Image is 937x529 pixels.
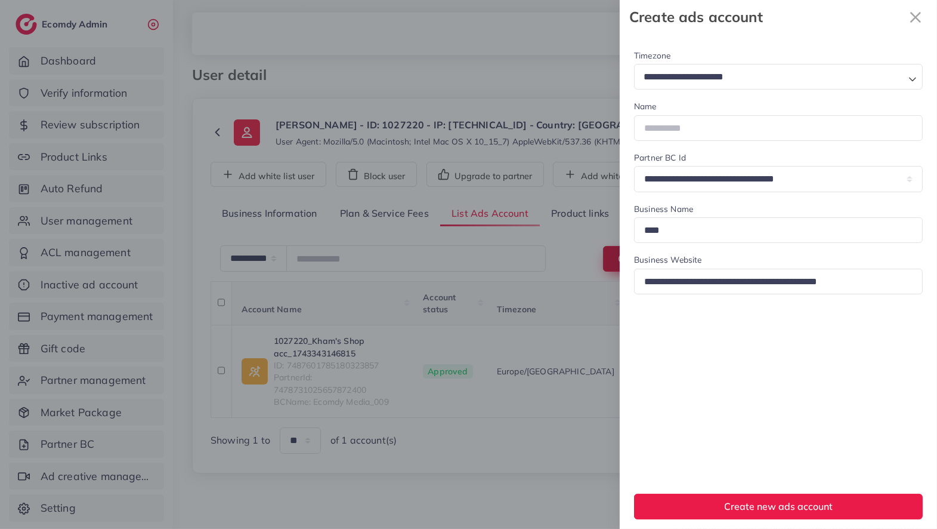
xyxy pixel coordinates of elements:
button: Close [904,5,927,29]
svg: x [904,5,927,29]
button: Create new ads account [634,494,923,519]
input: Search for option [639,68,904,87]
label: Business Website [634,254,702,266]
span: Create new ads account [724,500,833,512]
div: Search for option [634,64,923,90]
label: Business Name [634,203,693,215]
label: Name [634,100,657,112]
strong: Create ads account [629,7,904,27]
label: Partner BC Id [634,152,686,164]
label: Timezone [634,50,670,61]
